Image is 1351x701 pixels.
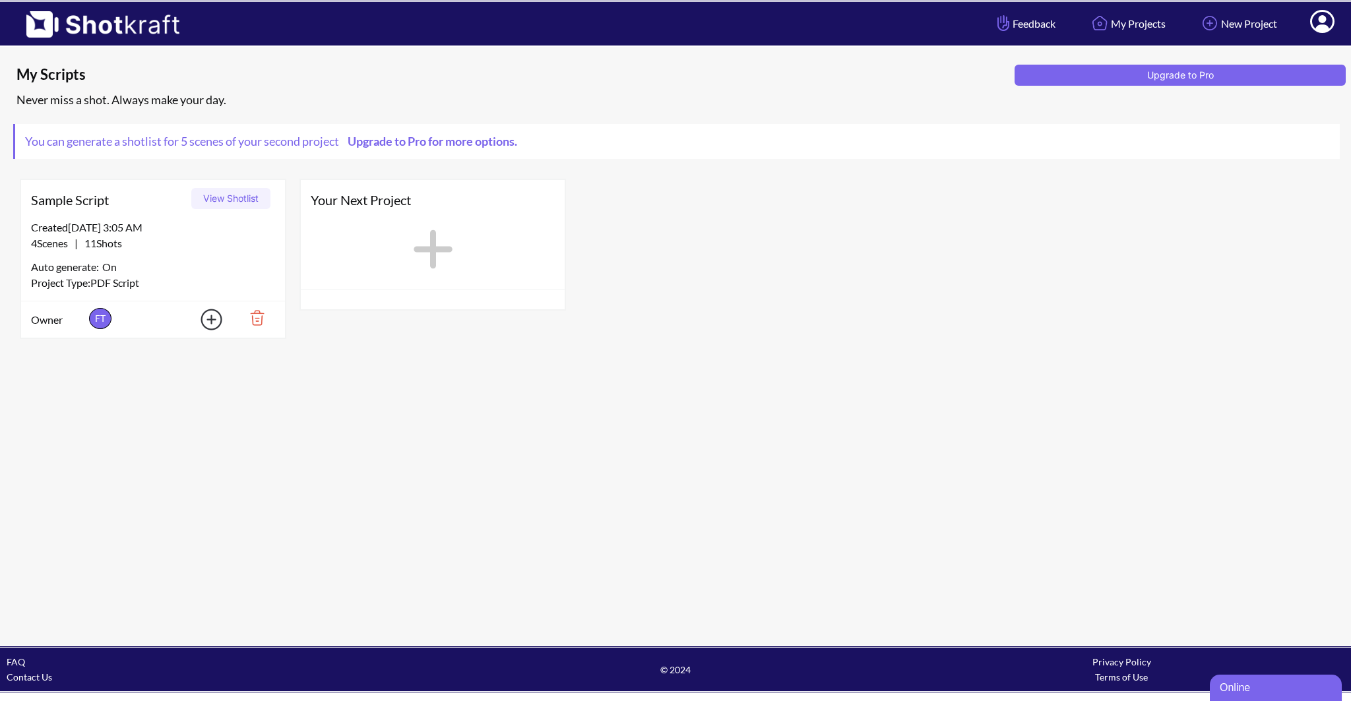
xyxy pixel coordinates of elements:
[230,307,275,329] img: Trash Icon
[31,312,86,328] span: Owner
[1199,12,1221,34] img: Add Icon
[898,654,1344,669] div: Privacy Policy
[1210,672,1344,701] iframe: chat widget
[1079,6,1176,41] a: My Projects
[994,16,1055,31] span: Feedback
[31,235,122,251] span: |
[31,275,275,291] div: Project Type: PDF Script
[1015,65,1346,86] button: Upgrade to Pro
[453,662,898,677] span: © 2024
[31,237,75,249] span: 4 Scenes
[311,190,555,210] span: Your Next Project
[31,220,275,235] div: Created [DATE] 3:05 AM
[898,669,1344,685] div: Terms of Use
[994,12,1013,34] img: Hand Icon
[179,134,339,148] span: 5 scenes of your second project
[31,259,102,275] span: Auto generate:
[16,65,1010,84] span: My Scripts
[1088,12,1111,34] img: Home Icon
[102,259,117,275] span: On
[89,308,111,329] span: FT
[78,237,122,249] span: 11 Shots
[31,190,187,210] span: Sample Script
[191,188,270,209] button: View Shotlist
[15,124,534,159] span: You can generate a shotlist for
[339,134,524,148] a: Upgrade to Pro for more options.
[1189,6,1287,41] a: New Project
[180,305,226,334] img: Add Icon
[13,89,1344,111] div: Never miss a shot. Always make your day.
[7,656,25,667] a: FAQ
[7,671,52,683] a: Contact Us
